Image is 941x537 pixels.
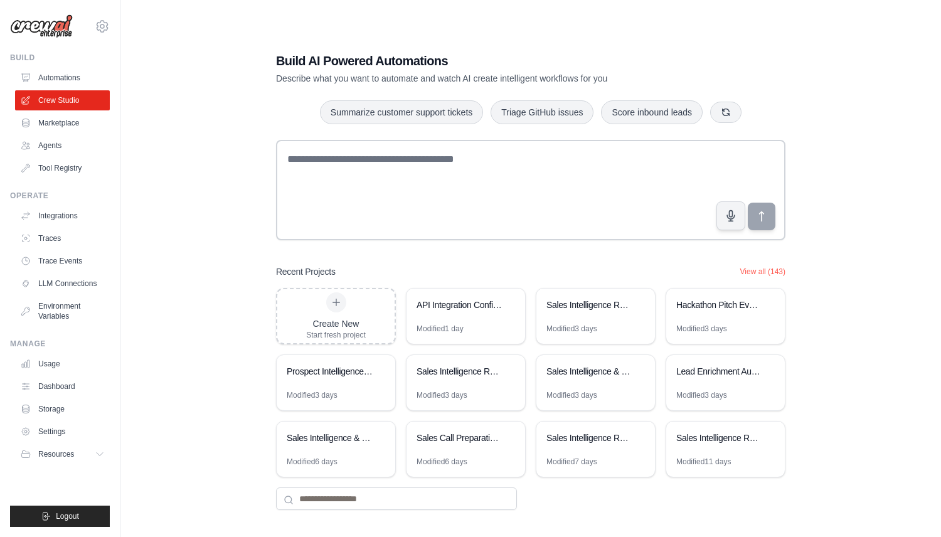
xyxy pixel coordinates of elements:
[15,296,110,326] a: Environment Variables
[546,457,597,467] div: Modified 7 days
[417,299,502,311] div: API Integration Configuration Generator
[417,457,467,467] div: Modified 6 days
[676,457,731,467] div: Modified 11 days
[320,100,483,124] button: Summarize customer support tickets
[10,506,110,527] button: Logout
[10,53,110,63] div: Build
[15,90,110,110] a: Crew Studio
[417,432,502,444] div: Sales Call Preparation Intelligence
[15,113,110,133] a: Marketplace
[10,14,73,38] img: Logo
[15,158,110,178] a: Tool Registry
[287,432,373,444] div: Sales Intelligence & Prospect Research Automation
[15,444,110,464] button: Resources
[546,324,597,334] div: Modified 3 days
[15,274,110,294] a: LLM Connections
[276,265,336,278] h3: Recent Projects
[306,330,366,340] div: Start fresh project
[601,100,703,124] button: Score inbound leads
[417,365,502,378] div: Sales Intelligence Research Automation
[287,457,338,467] div: Modified 6 days
[287,365,373,378] div: Prospect Intelligence & Sales Report Generator
[10,191,110,201] div: Operate
[15,251,110,271] a: Trace Events
[15,228,110,248] a: Traces
[676,432,762,444] div: Sales Intelligence Research Automation
[676,365,762,378] div: Lead Enrichment Automation
[417,390,467,400] div: Modified 3 days
[15,354,110,374] a: Usage
[15,206,110,226] a: Integrations
[676,299,762,311] div: Hackathon Pitch Evaluator
[15,376,110,396] a: Dashboard
[417,324,464,334] div: Modified 1 day
[710,102,742,123] button: Get new suggestions
[546,365,632,378] div: Sales Intelligence & Call Preparation
[676,324,727,334] div: Modified 3 days
[56,511,79,521] span: Logout
[676,390,727,400] div: Modified 3 days
[276,52,698,70] h1: Build AI Powered Automations
[276,72,698,85] p: Describe what you want to automate and watch AI create intelligent workflows for you
[15,136,110,156] a: Agents
[10,339,110,349] div: Manage
[716,201,745,230] button: Click to speak your automation idea
[491,100,593,124] button: Triage GitHub issues
[546,390,597,400] div: Modified 3 days
[15,68,110,88] a: Automations
[740,267,785,277] button: View all (143)
[38,449,74,459] span: Resources
[546,299,632,311] div: Sales Intelligence Research Automation
[15,399,110,419] a: Storage
[306,317,366,330] div: Create New
[546,432,632,444] div: Sales Intelligence Research Automation
[15,422,110,442] a: Settings
[287,390,338,400] div: Modified 3 days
